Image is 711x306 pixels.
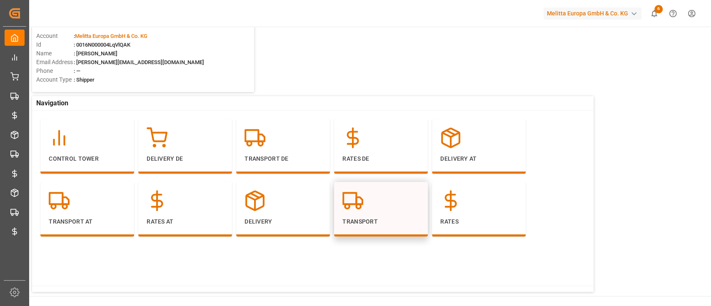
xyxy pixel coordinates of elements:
div: Melitta Europa GmbH & Co. KG [544,7,641,20]
span: Account [36,32,74,40]
p: rates [440,217,517,226]
p: Transport AT [49,217,126,226]
p: Rates DE [342,154,419,163]
span: Phone [36,67,74,75]
p: Transport DE [244,154,322,163]
span: Id [36,40,74,49]
span: Navigation [36,98,68,108]
span: : [74,33,147,39]
button: Melitta Europa GmbH & Co. KG [544,5,645,21]
span: : — [74,68,80,74]
p: Control Tower [49,154,126,163]
span: Melitta Europa GmbH & Co. KG [75,33,147,39]
p: Delivery DE [147,154,224,163]
p: Delivery AT [440,154,517,163]
span: : 0016N000004LqVlQAK [74,42,130,48]
span: 6 [654,5,663,13]
span: : [PERSON_NAME] [74,50,117,57]
button: show 6 new notifications [645,4,664,23]
p: transport [342,217,419,226]
span: Email Address [36,58,74,67]
button: Help Center [664,4,682,23]
span: Account Type [36,75,74,84]
span: Name [36,49,74,58]
p: Rates AT [147,217,224,226]
span: : Shipper [74,77,95,83]
p: delivery [244,217,322,226]
span: : [PERSON_NAME][EMAIL_ADDRESS][DOMAIN_NAME] [74,59,204,65]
